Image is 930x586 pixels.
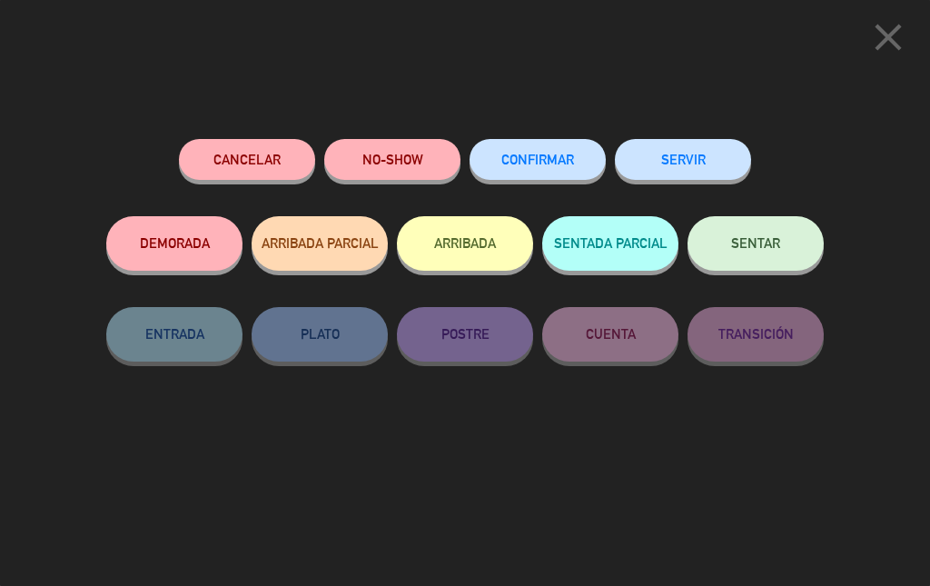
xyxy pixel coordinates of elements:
[106,216,242,271] button: DEMORADA
[252,216,388,271] button: ARRIBADA PARCIAL
[866,15,911,60] i: close
[542,216,678,271] button: SENTADA PARCIAL
[501,152,574,167] span: CONFIRMAR
[179,139,315,180] button: Cancelar
[688,307,824,362] button: TRANSICIÓN
[615,139,751,180] button: SERVIR
[397,307,533,362] button: POSTRE
[731,235,780,251] span: SENTAR
[252,307,388,362] button: PLATO
[542,307,678,362] button: CUENTA
[688,216,824,271] button: SENTAR
[470,139,606,180] button: CONFIRMAR
[860,14,916,67] button: close
[397,216,533,271] button: ARRIBADA
[324,139,460,180] button: NO-SHOW
[262,235,379,251] span: ARRIBADA PARCIAL
[106,307,242,362] button: ENTRADA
